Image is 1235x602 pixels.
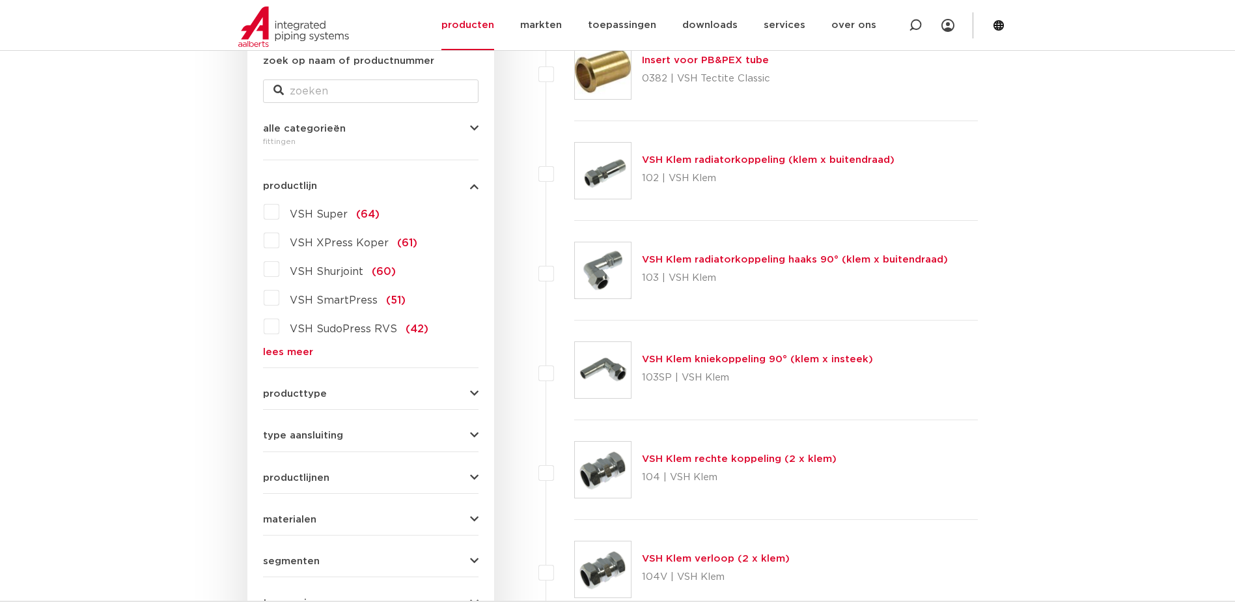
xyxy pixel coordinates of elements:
span: VSH SudoPress RVS [290,324,397,334]
a: VSH Klem kniekoppeling 90° (klem x insteek) [642,354,873,364]
p: 102 | VSH Klem [642,168,895,189]
span: segmenten [263,556,320,566]
span: VSH XPress Koper [290,238,389,248]
span: type aansluiting [263,431,343,440]
span: (42) [406,324,428,334]
img: Thumbnail for VSH Klem rechte koppeling (2 x klem) [575,442,631,498]
button: type aansluiting [263,431,479,440]
div: fittingen [263,134,479,149]
img: Thumbnail for VSH Klem radiatorkoppeling haaks 90° (klem x buitendraad) [575,242,631,298]
span: (51) [386,295,406,306]
span: (60) [372,266,396,277]
button: productlijnen [263,473,479,483]
p: 104V | VSH Klem [642,567,790,588]
button: producttype [263,389,479,399]
img: Thumbnail for VSH Klem kniekoppeling 90° (klem x insteek) [575,342,631,398]
p: 104 | VSH Klem [642,467,837,488]
img: Thumbnail for VSH Klem verloop (2 x klem) [575,541,631,597]
a: VSH Klem radiatorkoppeling haaks 90° (klem x buitendraad) [642,255,948,265]
button: alle categorieën [263,124,479,134]
input: zoeken [263,79,479,103]
a: VSH Klem verloop (2 x klem) [642,554,790,564]
a: VSH Klem radiatorkoppeling (klem x buitendraad) [642,155,895,165]
span: VSH SmartPress [290,295,378,306]
button: segmenten [263,556,479,566]
a: lees meer [263,347,479,357]
p: 103 | VSH Klem [642,268,948,289]
span: (61) [397,238,417,248]
img: Thumbnail for Insert voor PB&PEX tube [575,43,631,99]
p: 103SP | VSH Klem [642,367,873,388]
div: my IPS [941,11,954,40]
span: materialen [263,515,316,524]
span: productlijnen [263,473,329,483]
span: VSH Shurjoint [290,266,363,277]
label: zoek op naam of productnummer [263,53,434,69]
img: Thumbnail for VSH Klem radiatorkoppeling (klem x buitendraad) [575,143,631,199]
button: productlijn [263,181,479,191]
span: VSH Super [290,209,348,220]
span: alle categorieën [263,124,346,134]
p: 0382 | VSH Tectite Classic [642,68,770,89]
a: Insert voor PB&PEX tube [642,55,769,65]
button: materialen [263,515,479,524]
span: productlijn [263,181,317,191]
span: producttype [263,389,327,399]
span: (64) [356,209,380,220]
a: VSH Klem rechte koppeling (2 x klem) [642,454,837,464]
